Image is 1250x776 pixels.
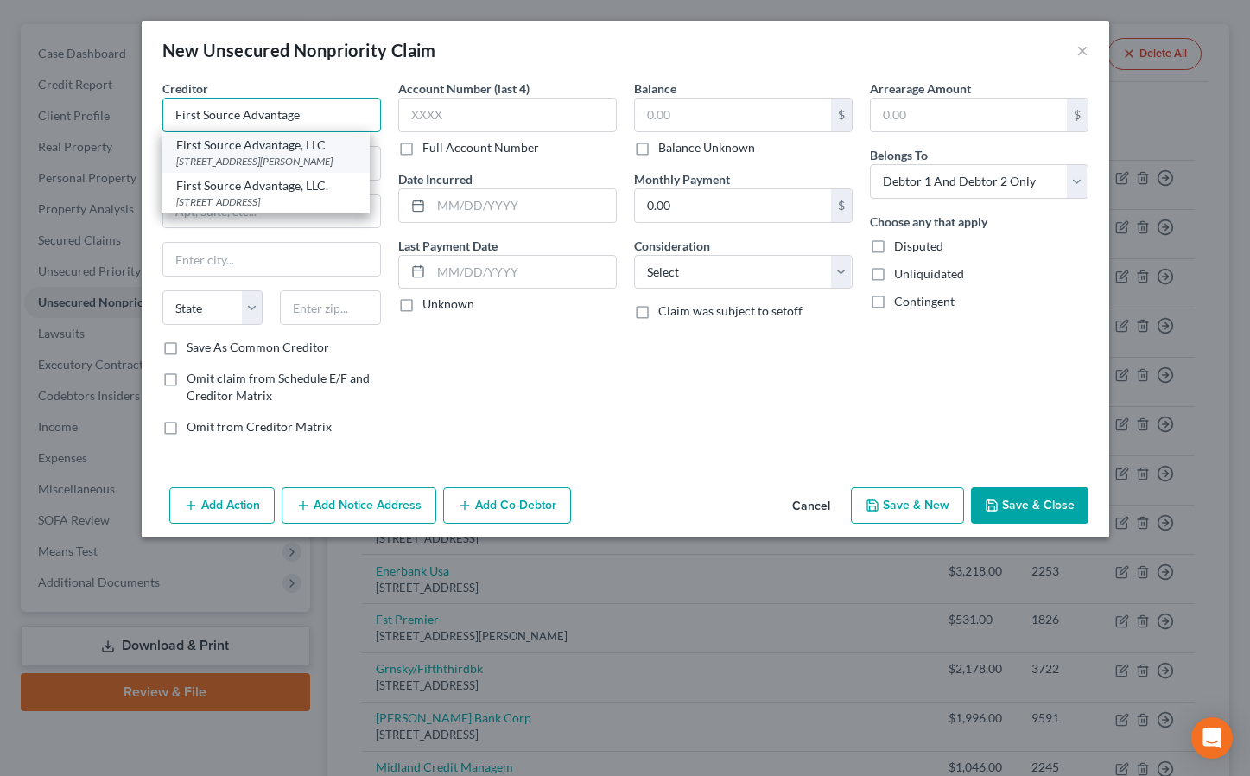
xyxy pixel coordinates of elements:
[1076,40,1088,60] button: ×
[635,189,831,222] input: 0.00
[176,154,356,169] div: [STREET_ADDRESS][PERSON_NAME]
[778,489,844,524] button: Cancel
[398,80,530,98] label: Account Number (last 4)
[431,256,616,289] input: MM/DD/YYYY
[894,239,943,253] span: Disputed
[894,266,964,281] span: Unliquidated
[187,339,329,356] label: Save As Common Creditor
[634,237,710,255] label: Consideration
[163,243,380,276] input: Enter city...
[871,99,1067,131] input: 0.00
[870,80,971,98] label: Arrearage Amount
[422,296,474,313] label: Unknown
[282,487,436,524] button: Add Notice Address
[831,189,852,222] div: $
[176,177,356,194] div: First Source Advantage, LLC.
[634,80,676,98] label: Balance
[422,139,539,156] label: Full Account Number
[870,213,987,231] label: Choose any that apply
[162,98,381,132] input: Search creditor by name...
[398,237,498,255] label: Last Payment Date
[870,148,928,162] span: Belongs To
[1191,717,1233,759] div: Open Intercom Messenger
[187,419,332,434] span: Omit from Creditor Matrix
[1067,99,1088,131] div: $
[169,487,275,524] button: Add Action
[851,487,964,524] button: Save & New
[187,371,370,403] span: Omit claim from Schedule E/F and Creditor Matrix
[162,81,208,96] span: Creditor
[634,170,730,188] label: Monthly Payment
[431,189,616,222] input: MM/DD/YYYY
[176,137,356,154] div: First Source Advantage, LLC
[280,290,381,325] input: Enter zip...
[658,303,803,318] span: Claim was subject to setoff
[398,98,617,132] input: XXXX
[658,139,755,156] label: Balance Unknown
[635,99,831,131] input: 0.00
[176,194,356,209] div: [STREET_ADDRESS]
[971,487,1088,524] button: Save & Close
[443,487,571,524] button: Add Co-Debtor
[831,99,852,131] div: $
[398,170,473,188] label: Date Incurred
[162,38,436,62] div: New Unsecured Nonpriority Claim
[894,294,955,308] span: Contingent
